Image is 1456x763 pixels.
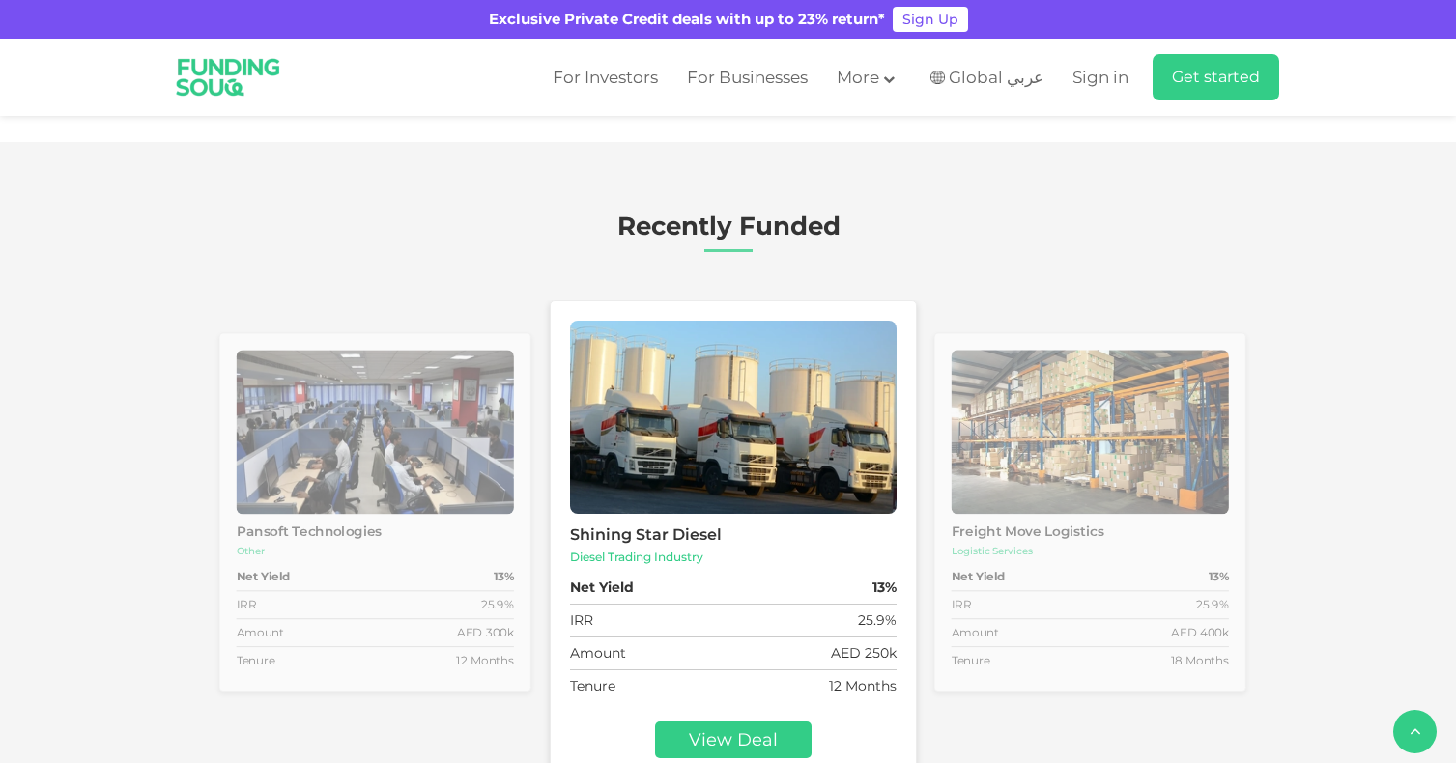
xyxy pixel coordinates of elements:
strong: 13% [1208,568,1228,585]
div: IRR [951,596,970,613]
div: Diesel Trading Industry [570,549,897,566]
strong: Net Yield [570,578,634,598]
button: back [1393,710,1437,753]
div: Logistic Services [951,544,1228,558]
div: 18 Months [1170,652,1228,669]
div: Tenure [951,652,989,669]
div: AED 250k [831,643,897,664]
a: Sign in [1068,62,1128,94]
div: 12 Months [456,652,514,669]
div: Tenure [236,652,274,669]
img: Logo [163,42,294,112]
div: Pansoft Technologies [236,523,513,542]
div: Freight Move Logistics [951,523,1228,542]
div: AED 300k [457,624,514,641]
div: 25.9% [480,596,513,613]
img: Business Image [236,350,513,514]
div: Other [236,544,513,558]
div: Amount [951,624,998,641]
span: Global عربي [949,67,1043,89]
img: SA Flag [930,71,945,84]
div: Amount [236,624,283,641]
strong: Net Yield [236,568,290,585]
strong: 13% [872,578,897,598]
span: More [837,68,879,87]
div: 25.9% [1195,596,1228,613]
img: Business Image [951,350,1228,514]
a: For Businesses [682,62,813,94]
span: Sign in [1072,68,1128,87]
div: Tenure [570,676,615,696]
div: Shining Star Diesel [570,523,897,547]
div: Amount [570,643,626,664]
img: Business Image [570,321,897,514]
div: IRR [570,610,593,631]
a: For Investors [548,62,663,94]
div: IRR [236,596,255,613]
span: Get started [1172,68,1260,86]
strong: Net Yield [951,568,1005,585]
div: 12 Months [829,676,897,696]
div: Exclusive Private Credit deals with up to 23% return* [489,9,885,31]
strong: 13% [493,568,513,585]
a: View Deal [655,721,812,758]
div: 25.9% [858,610,897,631]
span: Recently Funded [616,211,840,241]
a: Sign Up [893,7,968,32]
div: AED 400k [1171,624,1229,641]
